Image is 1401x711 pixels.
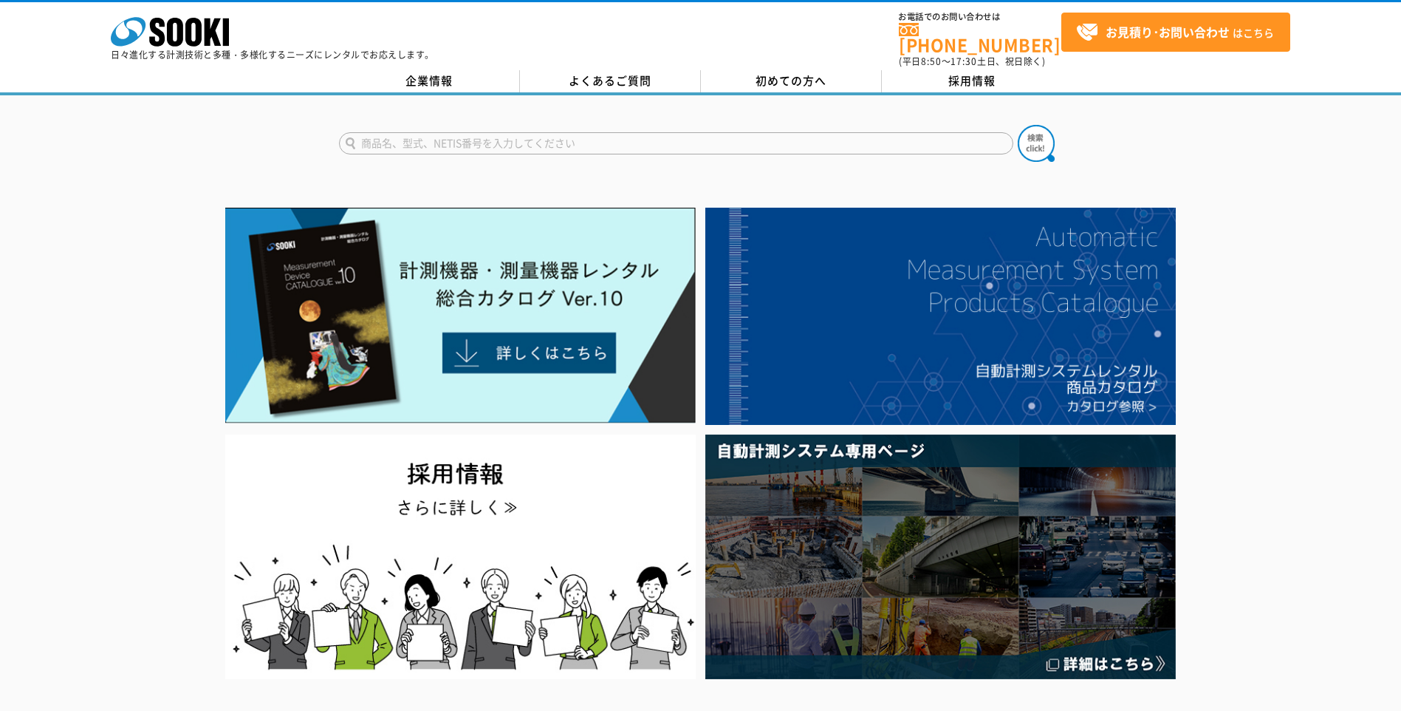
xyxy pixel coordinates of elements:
strong: お見積り･お問い合わせ [1106,23,1230,41]
img: 自動計測システム専用ページ [705,435,1176,679]
img: SOOKI recruit [225,435,696,679]
span: 8:50 [921,55,942,68]
input: 商品名、型式、NETIS番号を入力してください [339,132,1013,154]
span: 17:30 [950,55,977,68]
span: 初めての方へ [756,72,826,89]
img: 自動計測システムカタログ [705,208,1176,425]
a: 初めての方へ [701,70,882,92]
span: はこちら [1076,21,1274,44]
p: 日々進化する計測技術と多種・多様化するニーズにレンタルでお応えします。 [111,50,434,59]
a: 企業情報 [339,70,520,92]
img: Catalog Ver10 [225,208,696,423]
a: [PHONE_NUMBER] [899,23,1061,53]
span: お電話でのお問い合わせは [899,13,1061,21]
a: お見積り･お問い合わせはこちら [1061,13,1290,52]
img: btn_search.png [1018,125,1055,162]
a: よくあるご質問 [520,70,701,92]
a: 採用情報 [882,70,1063,92]
span: (平日 ～ 土日、祝日除く) [899,55,1045,68]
